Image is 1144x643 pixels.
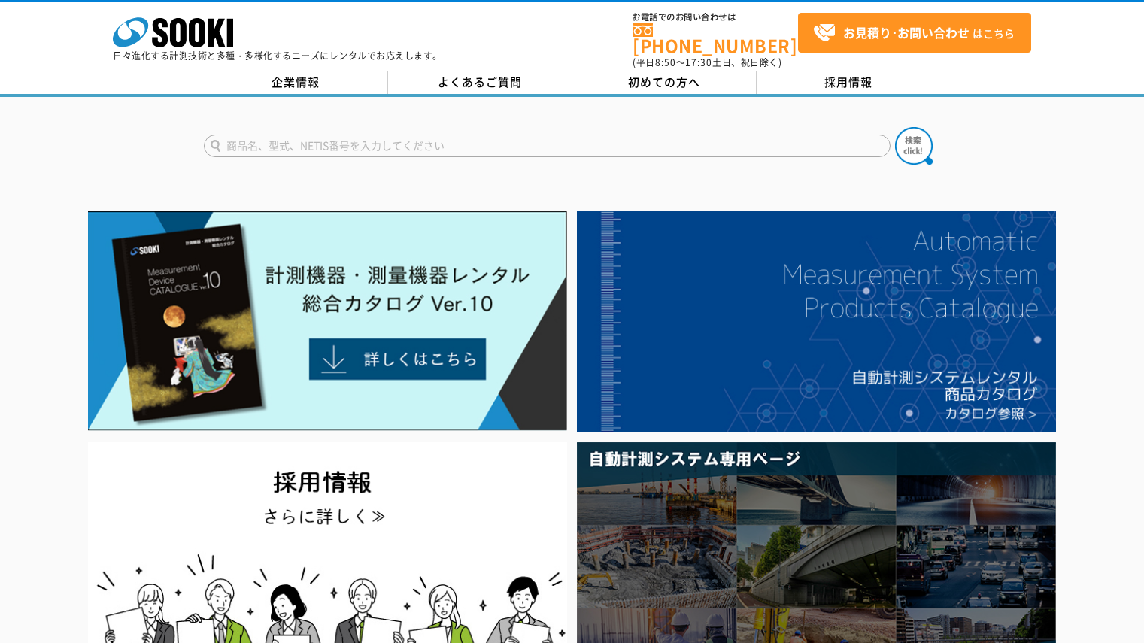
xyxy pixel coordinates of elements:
img: 自動計測システムカタログ [577,211,1056,432]
a: [PHONE_NUMBER] [633,23,798,54]
img: Catalog Ver10 [88,211,567,431]
span: はこちら [813,22,1015,44]
span: (平日 ～ 土日、祝日除く) [633,56,781,69]
img: btn_search.png [895,127,933,165]
a: 企業情報 [204,71,388,94]
a: 採用情報 [757,71,941,94]
span: 8:50 [655,56,676,69]
strong: お見積り･お問い合わせ [843,23,970,41]
p: 日々進化する計測技術と多種・多様化するニーズにレンタルでお応えします。 [113,51,442,60]
span: 初めての方へ [628,74,700,90]
a: よくあるご質問 [388,71,572,94]
input: 商品名、型式、NETIS番号を入力してください [204,135,891,157]
span: お電話でのお問い合わせは [633,13,798,22]
span: 17:30 [685,56,712,69]
a: 初めての方へ [572,71,757,94]
a: お見積り･お問い合わせはこちら [798,13,1031,53]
